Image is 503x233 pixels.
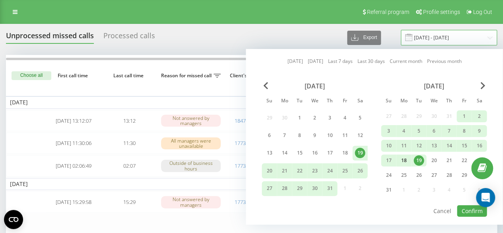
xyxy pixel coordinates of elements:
[389,57,422,65] a: Current month
[277,128,292,143] div: Mon Jul 7, 2025
[262,82,367,90] div: [DATE]
[4,210,23,229] button: Open CMP widget
[367,9,409,15] span: Referral program
[307,57,323,65] a: [DATE]
[456,169,472,181] div: Fri Aug 29, 2025
[262,181,277,196] div: Sun Jul 27, 2025
[381,169,396,181] div: Sun Aug 24, 2025
[381,155,396,166] div: Sun Aug 17, 2025
[328,57,352,65] a: Last 7 days
[354,96,366,108] abbr: Saturday
[263,96,275,108] abbr: Sunday
[459,155,469,166] div: 22
[307,128,322,143] div: Wed Jul 9, 2025
[262,163,277,178] div: Sun Jul 20, 2025
[429,126,439,136] div: 6
[426,169,441,181] div: Wed Aug 27, 2025
[46,192,101,213] td: [DATE] 15:29:58
[472,140,487,152] div: Sat Aug 16, 2025
[352,146,367,161] div: Sat Jul 19, 2025
[161,72,214,79] span: Reason for missed call
[457,205,487,217] button: Confirm
[101,133,157,154] td: 11:30
[472,125,487,137] div: Sat Aug 9, 2025
[411,140,426,152] div: Tue Aug 12, 2025
[277,163,292,178] div: Mon Jul 21, 2025
[472,155,487,166] div: Sat Aug 23, 2025
[474,111,484,121] div: 2
[307,146,322,161] div: Wed Jul 16, 2025
[352,163,367,178] div: Sat Jul 26, 2025
[355,113,365,123] div: 5
[293,96,305,108] abbr: Tuesday
[340,113,350,123] div: 4
[235,139,265,147] a: 17732074008
[456,110,472,122] div: Fri Aug 1, 2025
[264,148,274,158] div: 13
[383,126,394,136] div: 3
[161,196,221,208] div: Not answered by managers
[287,57,303,65] a: [DATE]
[12,71,51,80] button: Choose all
[279,166,289,176] div: 21
[429,155,439,166] div: 20
[429,170,439,180] div: 27
[46,133,101,154] td: [DATE] 11:30:06
[309,148,320,158] div: 16
[322,181,337,196] div: Thu Jul 31, 2025
[161,160,221,172] div: Outside of business hours
[381,140,396,152] div: Sun Aug 10, 2025
[294,183,305,194] div: 29
[426,125,441,137] div: Wed Aug 6, 2025
[235,117,265,124] a: 18476481192
[339,96,351,108] abbr: Friday
[324,183,335,194] div: 31
[294,148,305,158] div: 15
[337,146,352,161] div: Fri Jul 18, 2025
[456,125,472,137] div: Fri Aug 8, 2025
[441,169,456,181] div: Thu Aug 28, 2025
[292,128,307,143] div: Tue Jul 8, 2025
[411,125,426,137] div: Tue Aug 5, 2025
[101,110,157,131] td: 13:12
[398,170,409,180] div: 25
[307,110,322,125] div: Wed Jul 2, 2025
[279,148,289,158] div: 14
[340,166,350,176] div: 25
[413,96,425,108] abbr: Tuesday
[324,166,335,176] div: 24
[396,140,411,152] div: Mon Aug 11, 2025
[381,125,396,137] div: Sun Aug 3, 2025
[381,82,487,90] div: [DATE]
[396,155,411,166] div: Mon Aug 18, 2025
[476,188,495,207] div: Open Intercom Messenger
[279,183,289,194] div: 28
[355,166,365,176] div: 26
[414,126,424,136] div: 5
[322,128,337,143] div: Thu Jul 10, 2025
[459,170,469,180] div: 29
[414,155,424,166] div: 19
[355,130,365,141] div: 12
[352,110,367,125] div: Sat Jul 5, 2025
[427,57,461,65] a: Previous month
[444,141,454,151] div: 14
[46,155,101,176] td: [DATE] 02:06:49
[441,125,456,137] div: Thu Aug 7, 2025
[307,163,322,178] div: Wed Jul 23, 2025
[474,155,484,166] div: 23
[352,128,367,143] div: Sat Jul 12, 2025
[264,166,274,176] div: 20
[426,140,441,152] div: Wed Aug 13, 2025
[294,113,305,123] div: 1
[292,163,307,178] div: Tue Jul 22, 2025
[309,183,320,194] div: 30
[456,155,472,166] div: Fri Aug 22, 2025
[458,96,470,108] abbr: Friday
[411,169,426,181] div: Tue Aug 26, 2025
[441,155,456,166] div: Thu Aug 21, 2025
[264,183,274,194] div: 27
[398,141,409,151] div: 11
[426,155,441,166] div: Wed Aug 20, 2025
[444,126,454,136] div: 7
